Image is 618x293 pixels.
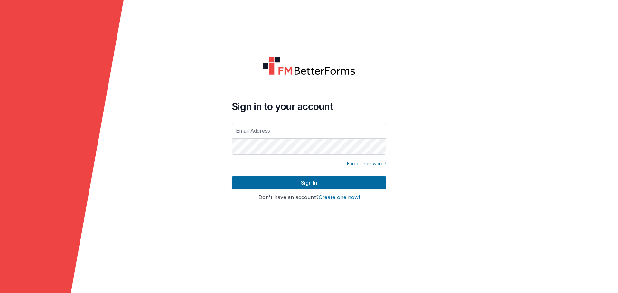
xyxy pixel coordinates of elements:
[232,123,386,139] input: Email Address
[347,160,386,167] a: Forgot Password?
[232,195,386,200] h4: Don't have an account?
[319,195,360,200] button: Create one now!
[232,101,386,112] h4: Sign in to your account
[232,176,386,189] button: Sign In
